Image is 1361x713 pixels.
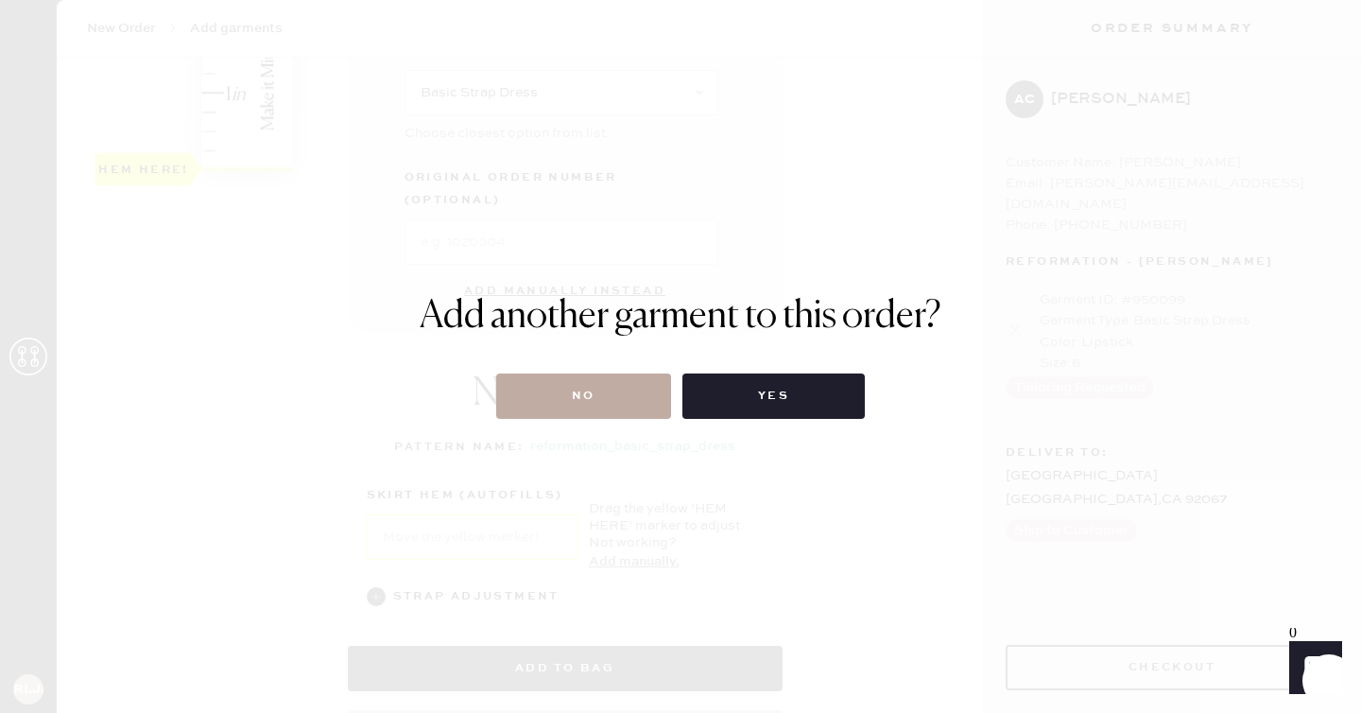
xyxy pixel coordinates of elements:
button: Yes [682,374,865,419]
button: No [496,374,671,419]
iframe: Front Chat [1271,628,1352,709]
h1: Add another garment to this order? [420,294,941,339]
